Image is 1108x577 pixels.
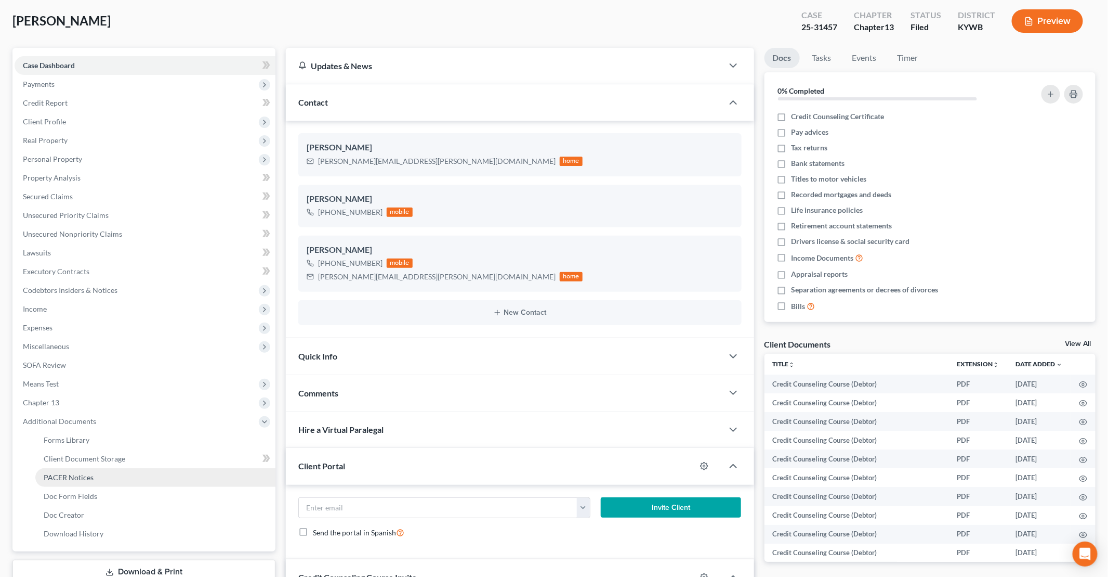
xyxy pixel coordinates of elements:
span: Case Dashboard [23,61,75,70]
a: Executory Contracts [15,262,275,281]
span: Hire a Virtual Paralegal [298,425,384,434]
span: Separation agreements or decrees of divorces [792,285,939,295]
span: SOFA Review [23,361,66,369]
span: Expenses [23,323,52,332]
span: Client Portal [298,461,345,471]
div: Updates & News [298,60,710,71]
td: PDF [948,544,1007,562]
span: Additional Documents [23,417,96,426]
td: Credit Counseling Course (Debtor) [764,393,949,412]
span: Real Property [23,136,68,145]
td: [DATE] [1007,393,1071,412]
a: Doc Creator [35,506,275,524]
a: Docs [764,48,800,68]
td: [DATE] [1007,412,1071,431]
td: [DATE] [1007,506,1071,525]
span: Contact [298,97,328,107]
td: Credit Counseling Course (Debtor) [764,412,949,431]
span: Send the portal in Spanish [313,528,396,537]
span: Unsecured Nonpriority Claims [23,229,122,238]
span: Personal Property [23,155,82,163]
a: Tasks [804,48,840,68]
span: Chapter 13 [23,398,59,407]
td: PDF [948,506,1007,525]
span: Doc Creator [44,510,84,519]
div: Client Documents [764,339,831,350]
span: Means Test [23,379,59,388]
span: Appraisal reports [792,269,848,279]
td: PDF [948,487,1007,506]
div: Filed [911,21,941,33]
span: Download History [44,529,103,538]
span: Income [23,304,47,313]
td: [DATE] [1007,544,1071,562]
td: Credit Counseling Course (Debtor) [764,506,949,525]
div: [PERSON_NAME][EMAIL_ADDRESS][PERSON_NAME][DOMAIN_NAME] [318,272,556,282]
td: [DATE] [1007,487,1071,506]
div: 25-31457 [801,21,837,33]
a: Secured Claims [15,187,275,206]
a: Events [844,48,885,68]
span: Codebtors Insiders & Notices [23,286,117,294]
button: New Contact [307,309,733,317]
span: Retirement account statements [792,221,892,231]
a: SOFA Review [15,356,275,375]
div: [PERSON_NAME] [307,142,733,154]
a: Date Added expand_more [1015,360,1062,368]
span: Miscellaneous [23,342,69,351]
a: Extensionunfold_more [957,360,999,368]
div: [PHONE_NUMBER] [318,258,382,268]
span: Credit Report [23,98,68,107]
a: Property Analysis [15,169,275,187]
span: Payments [23,80,55,88]
i: unfold_more [789,362,795,368]
div: [PERSON_NAME][EMAIL_ADDRESS][PERSON_NAME][DOMAIN_NAME] [318,156,556,166]
td: [DATE] [1007,525,1071,544]
td: Credit Counseling Course (Debtor) [764,544,949,562]
a: PACER Notices [35,468,275,487]
span: Quick Info [298,351,337,361]
span: Recorded mortgages and deeds [792,189,892,200]
a: Forms Library [35,431,275,450]
td: Credit Counseling Course (Debtor) [764,525,949,544]
td: [DATE] [1007,375,1071,393]
td: Credit Counseling Course (Debtor) [764,468,949,487]
td: [DATE] [1007,468,1071,487]
span: Credit Counseling Certificate [792,111,885,122]
span: Client Document Storage [44,454,125,463]
span: Titles to motor vehicles [792,174,867,184]
td: PDF [948,412,1007,431]
td: [DATE] [1007,431,1071,450]
span: Doc Form Fields [44,492,97,501]
span: Income Documents [792,253,854,263]
span: 13 [885,22,894,32]
span: Unsecured Priority Claims [23,211,109,220]
span: [PERSON_NAME] [12,13,111,28]
div: District [958,9,995,21]
div: Open Intercom Messenger [1073,542,1098,567]
span: Executory Contracts [23,267,89,276]
strong: 0% Completed [778,86,825,95]
td: Credit Counseling Course (Debtor) [764,375,949,393]
button: Preview [1012,9,1083,33]
div: KYWB [958,21,995,33]
div: Status [911,9,941,21]
span: Secured Claims [23,192,73,201]
i: expand_more [1056,362,1062,368]
td: Credit Counseling Course (Debtor) [764,487,949,506]
span: Bank statements [792,158,845,169]
td: PDF [948,468,1007,487]
a: View All [1065,340,1091,348]
a: Case Dashboard [15,56,275,75]
td: Credit Counseling Course (Debtor) [764,450,949,468]
a: Timer [889,48,927,68]
a: Client Document Storage [35,450,275,468]
span: Drivers license & social security card [792,236,910,247]
div: home [560,272,583,281]
button: Invite Client [601,497,742,518]
span: Property Analysis [23,173,81,182]
div: home [560,157,583,166]
td: PDF [948,375,1007,393]
a: Unsecured Nonpriority Claims [15,225,275,243]
div: Chapter [854,21,894,33]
